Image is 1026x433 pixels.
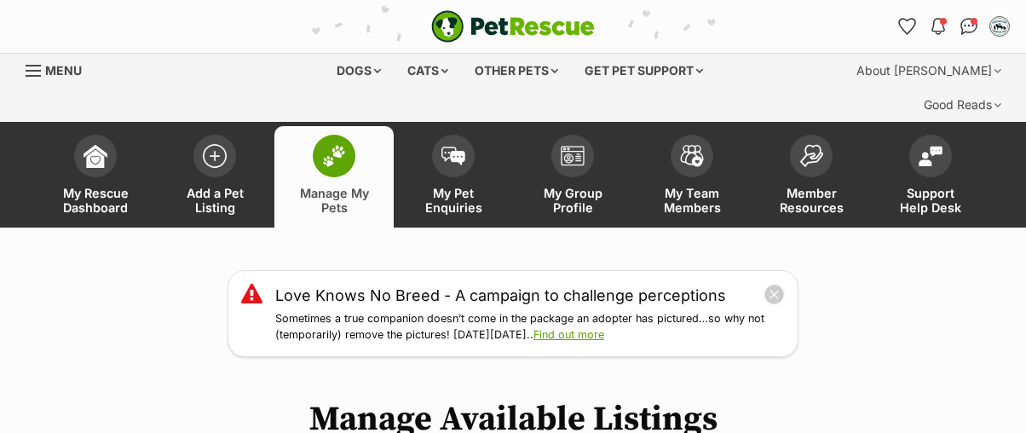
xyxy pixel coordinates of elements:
img: dashboard-icon-eb2f2d2d3e046f16d808141f083e7271f6b2e854fb5c12c21221c1fb7104beca.svg [84,144,107,168]
span: My Rescue Dashboard [57,186,134,215]
img: add-pet-listing-icon-0afa8454b4691262ce3f59096e99ab1cd57d4a30225e0717b998d2c9b9846f56.svg [203,144,227,168]
button: close [764,284,785,305]
a: Find out more [533,328,604,341]
p: Sometimes a true companion doesn’t come in the package an adopter has pictured…so why not (tempor... [275,311,785,344]
span: My Team Members [654,186,730,215]
a: My Pet Enquiries [394,126,513,228]
img: manage-my-pets-icon-02211641906a0b7f246fdf0571729dbe1e7629f14944591b6c1af311fb30b64b.svg [322,145,346,167]
a: Favourites [894,13,921,40]
div: Good Reads [912,88,1013,122]
span: Menu [45,63,82,78]
span: Member Resources [773,186,850,215]
a: My Rescue Dashboard [36,126,155,228]
ul: Account quick links [894,13,1013,40]
a: Support Help Desk [871,126,990,228]
img: team-members-icon-5396bd8760b3fe7c0b43da4ab00e1e3bb1a5d9ba89233759b79545d2d3fc5d0d.svg [680,145,704,167]
a: Add a Pet Listing [155,126,274,228]
div: About [PERSON_NAME] [844,54,1013,88]
button: My account [986,13,1013,40]
span: Add a Pet Listing [176,186,253,215]
img: notifications-46538b983faf8c2785f20acdc204bb7945ddae34d4c08c2a6579f10ce5e182be.svg [931,18,945,35]
span: Manage My Pets [296,186,372,215]
div: Cats [395,54,460,88]
a: My Team Members [632,126,752,228]
span: Support Help Desk [892,186,969,215]
div: Get pet support [573,54,715,88]
a: Conversations [955,13,983,40]
a: My Group Profile [513,126,632,228]
button: Notifications [925,13,952,40]
img: pet-enquiries-icon-7e3ad2cf08bfb03b45e93fb7055b45f3efa6380592205ae92323e6603595dc1f.svg [441,147,465,165]
div: Other pets [463,54,570,88]
a: Manage My Pets [274,126,394,228]
span: My Pet Enquiries [415,186,492,215]
div: Dogs [325,54,393,88]
span: My Group Profile [534,186,611,215]
a: PetRescue [431,10,595,43]
img: help-desk-icon-fdf02630f3aa405de69fd3d07c3f3aa587a6932b1a1747fa1d2bba05be0121f9.svg [919,146,942,166]
a: Love Knows No Breed - A campaign to challenge perceptions [275,284,726,307]
img: member-resources-icon-8e73f808a243e03378d46382f2149f9095a855e16c252ad45f914b54edf8863c.svg [799,144,823,167]
img: group-profile-icon-3fa3cf56718a62981997c0bc7e787c4b2cf8bcc04b72c1350f741eb67cf2f40e.svg [561,146,585,166]
img: logo-e224e6f780fb5917bec1dbf3a21bbac754714ae5b6737aabdf751b685950b380.svg [431,10,595,43]
img: Kerry & Linda profile pic [991,18,1008,35]
img: chat-41dd97257d64d25036548639549fe6c8038ab92f7586957e7f3b1b290dea8141.svg [960,18,978,35]
a: Menu [26,54,94,84]
a: Member Resources [752,126,871,228]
